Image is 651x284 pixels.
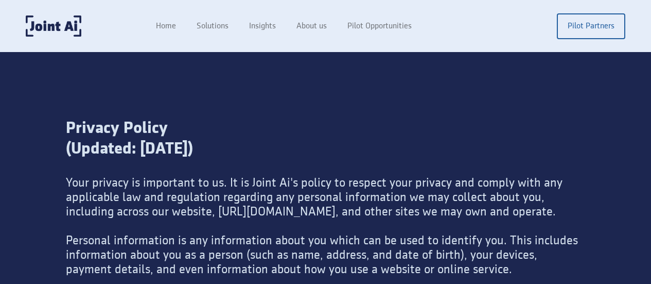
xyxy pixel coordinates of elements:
[186,16,239,36] a: Solutions
[557,13,625,39] a: Pilot Partners
[66,118,585,176] div: Privacy Policy (Updated: [DATE])
[286,16,337,36] a: About us
[26,15,81,37] a: home
[337,16,422,36] a: Pilot Opportunities
[239,16,286,36] a: Insights
[146,16,186,36] a: Home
